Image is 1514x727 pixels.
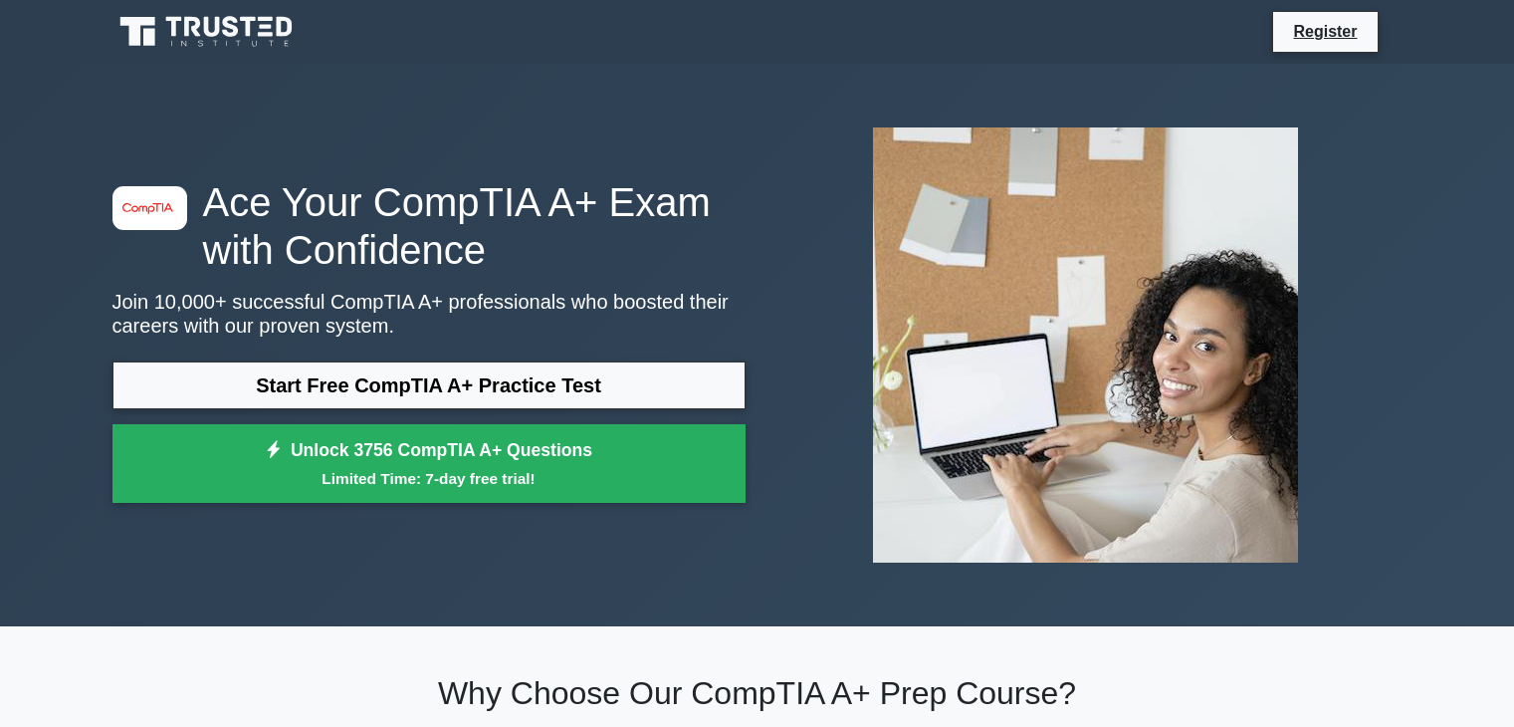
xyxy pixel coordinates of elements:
a: Start Free CompTIA A+ Practice Test [112,362,746,409]
small: Limited Time: 7-day free trial! [137,467,721,490]
h1: Ace Your CompTIA A+ Exam with Confidence [112,178,746,274]
a: Register [1281,19,1369,44]
p: Join 10,000+ successful CompTIA A+ professionals who boosted their careers with our proven system. [112,290,746,338]
h2: Why Choose Our CompTIA A+ Prep Course? [112,674,1403,712]
a: Unlock 3756 CompTIA A+ QuestionsLimited Time: 7-day free trial! [112,424,746,504]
